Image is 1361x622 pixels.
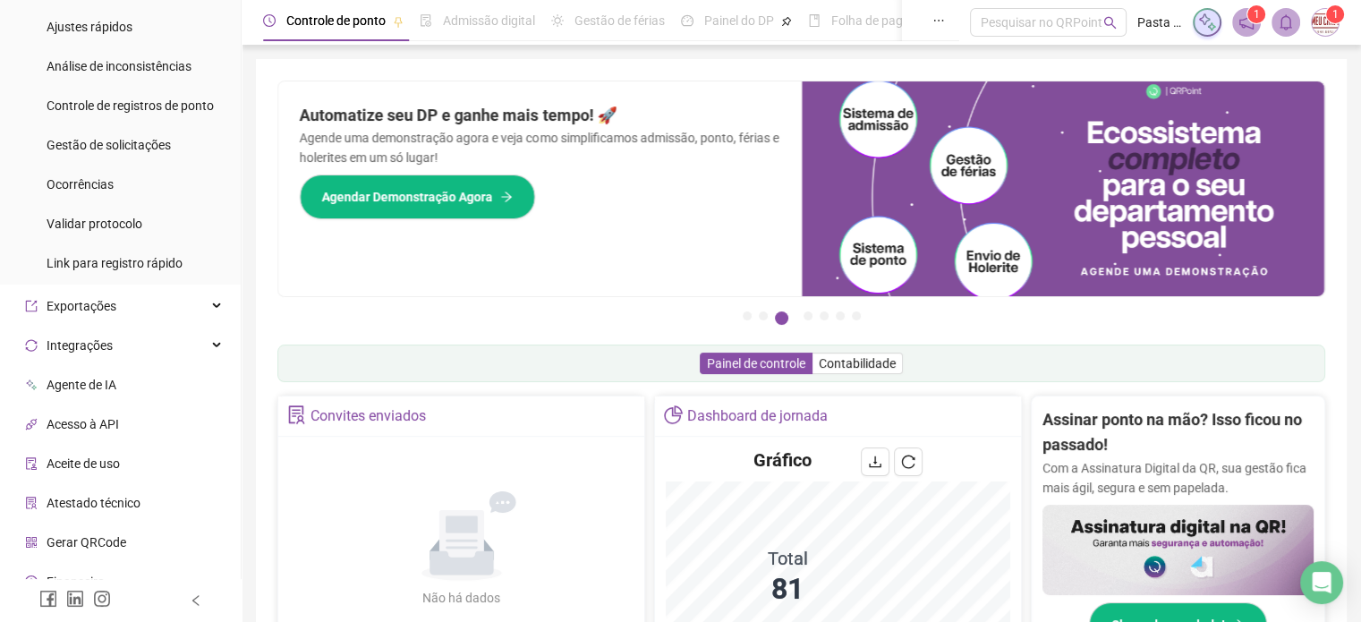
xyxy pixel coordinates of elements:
div: Convites enviados [310,401,426,431]
span: search [1103,16,1117,30]
span: download [868,455,882,469]
h4: Gráfico [753,447,812,473]
span: Folha de pagamento [831,13,946,28]
span: Pasta fast [1137,13,1182,32]
button: Agendar Demonstração Agora [300,175,535,219]
span: api [25,418,38,430]
span: 1 [1332,8,1339,21]
button: 3 [775,311,788,325]
button: 7 [852,311,861,320]
span: pie-chart [664,405,683,424]
span: book [808,14,821,27]
span: facebook [39,590,57,608]
span: export [25,300,38,312]
span: dollar [25,575,38,588]
span: sync [25,339,38,352]
span: Admissão digital [443,13,535,28]
span: Agendar Demonstração Agora [322,187,493,207]
span: clock-circle [263,14,276,27]
span: Acesso à API [47,417,119,431]
span: instagram [93,590,111,608]
span: bell [1278,14,1294,30]
span: qrcode [25,536,38,549]
p: Agende uma demonstração agora e veja como simplificamos admissão, ponto, férias e holerites em um... [300,128,780,167]
span: Validar protocolo [47,217,142,231]
img: 5136 [1312,9,1339,36]
span: pushpin [781,16,792,27]
span: Ocorrências [47,177,114,192]
button: 5 [820,311,829,320]
span: Controle de ponto [286,13,386,28]
span: Gestão de férias [574,13,665,28]
span: notification [1238,14,1255,30]
sup: Atualize o seu contato no menu Meus Dados [1326,5,1344,23]
span: Financeiro [47,575,105,589]
span: Integrações [47,338,113,353]
span: Painel de controle [707,356,805,371]
span: sun [551,14,564,27]
div: Open Intercom Messenger [1300,561,1343,604]
span: linkedin [66,590,84,608]
span: arrow-right [500,191,513,203]
span: Exportações [47,299,116,313]
span: reload [901,455,915,469]
button: 6 [836,311,845,320]
span: dashboard [681,14,693,27]
span: Contabilidade [819,356,896,371]
span: solution [25,497,38,509]
button: 2 [759,311,768,320]
span: Gerar QRCode [47,535,126,550]
span: Agente de IA [47,378,116,392]
span: pushpin [393,16,404,27]
span: Painel do DP [704,13,774,28]
button: 4 [804,311,812,320]
span: left [190,594,202,607]
h2: Automatize seu DP e ganhe mais tempo! 🚀 [300,103,780,128]
span: file-done [420,14,432,27]
span: Gestão de solicitações [47,138,171,152]
div: Dashboard de jornada [687,401,828,431]
sup: 1 [1247,5,1265,23]
span: 1 [1254,8,1260,21]
h2: Assinar ponto na mão? Isso ficou no passado! [1042,407,1314,458]
div: Não há dados [379,588,544,608]
span: audit [25,457,38,470]
p: Com a Assinatura Digital da QR, sua gestão fica mais ágil, segura e sem papelada. [1042,458,1314,498]
img: sparkle-icon.fc2bf0ac1784a2077858766a79e2daf3.svg [1197,13,1217,32]
span: Análise de inconsistências [47,59,191,73]
button: 1 [743,311,752,320]
span: Atestado técnico [47,496,140,510]
img: banner%2F02c71560-61a6-44d4-94b9-c8ab97240462.png [1042,505,1314,595]
span: Controle de registros de ponto [47,98,214,113]
span: ellipsis [932,14,945,27]
span: Aceite de uso [47,456,120,471]
span: solution [287,405,306,424]
span: Ajustes rápidos [47,20,132,34]
img: banner%2Fd57e337e-a0d3-4837-9615-f134fc33a8e6.png [802,81,1325,296]
span: Link para registro rápido [47,256,183,270]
